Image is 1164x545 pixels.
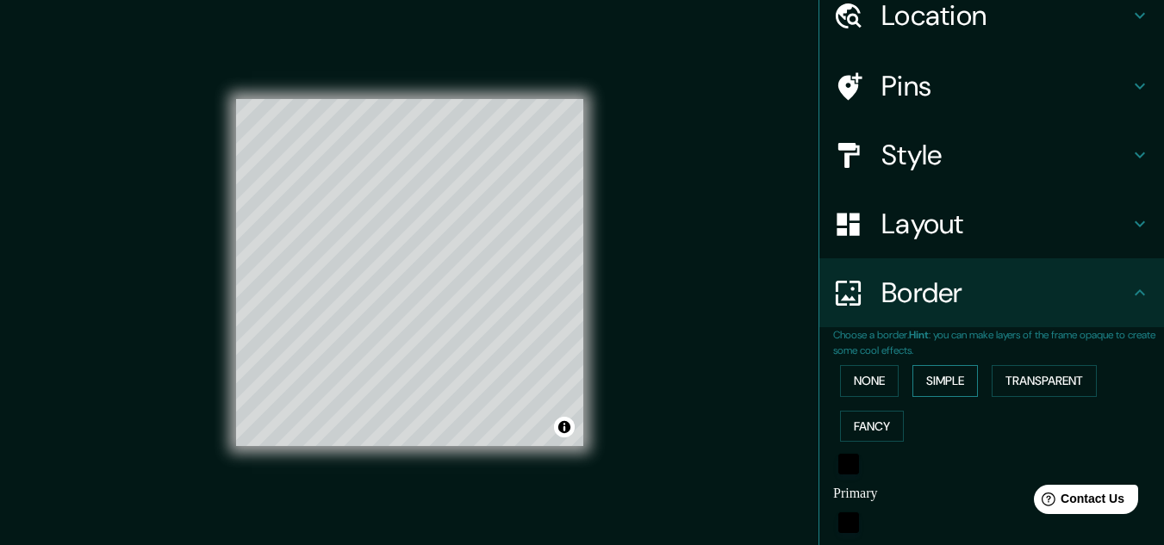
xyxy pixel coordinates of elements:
h4: Layout [881,207,1130,241]
button: black [838,454,859,474]
button: Fancy [840,411,904,443]
h4: Pins [881,69,1130,103]
b: Hint [909,328,929,342]
div: Layout [819,189,1164,258]
p: Choose a border. : you can make layers of the frame opaque to create some cool effects. [833,327,1164,358]
h4: Border [881,276,1130,310]
button: Toggle attribution [554,417,575,437]
iframe: Help widget launcher [1011,478,1145,526]
button: Transparent [992,365,1097,397]
button: Simple [912,365,978,397]
h4: Style [881,138,1130,172]
div: Pins [819,52,1164,121]
div: Border [819,258,1164,327]
div: Style [819,121,1164,189]
button: black [838,512,859,533]
button: None [840,365,899,397]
